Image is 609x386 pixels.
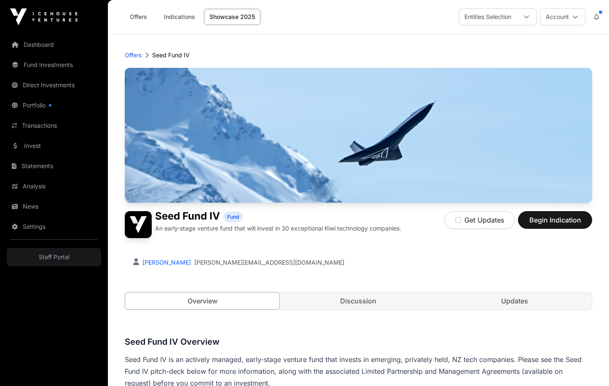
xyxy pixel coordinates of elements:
[7,217,101,236] a: Settings
[125,211,152,238] img: Seed Fund IV
[7,76,101,94] a: Direct Investments
[121,9,155,25] a: Offers
[518,211,592,229] button: Begin Indication
[459,9,516,25] div: Entities Selection
[281,292,435,309] a: Discussion
[518,220,592,228] a: Begin Indication
[540,8,585,25] button: Account
[437,292,592,309] a: Updates
[158,9,201,25] a: Indications
[7,197,101,216] a: News
[7,137,101,155] a: Invest
[7,35,101,54] a: Dashboard
[7,157,101,175] a: Statements
[10,8,78,25] img: Icehouse Ventures Logo
[529,215,582,225] span: Begin Indication
[7,177,101,196] a: Analysis
[227,214,239,220] span: Fund
[125,292,592,309] nav: Tabs
[155,211,220,222] h1: Seed Fund IV
[7,116,101,135] a: Transactions
[141,259,191,266] a: [PERSON_NAME]
[204,9,260,25] a: Showcase 2025
[7,96,101,115] a: Portfolio
[7,248,101,266] a: Staff Portal
[194,258,344,267] a: [PERSON_NAME][EMAIL_ADDRESS][DOMAIN_NAME]
[7,56,101,74] a: Fund Investments
[125,51,142,59] a: Offers
[155,224,401,233] p: An early-stage venture fund that will invest in 30 exceptional Kiwi technology companies.
[125,335,592,348] h3: Seed Fund IV Overview
[445,211,515,229] button: Get Updates
[152,51,190,59] p: Seed Fund IV
[125,68,592,203] img: Seed Fund IV
[125,292,280,310] a: Overview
